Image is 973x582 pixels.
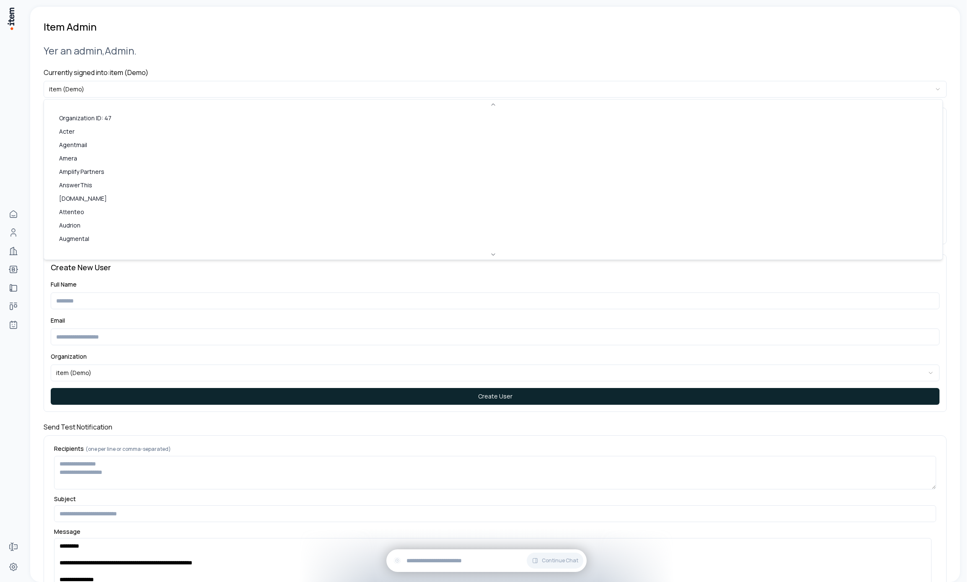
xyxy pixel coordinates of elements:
[59,127,75,136] span: Acter
[59,154,77,163] span: Amera
[59,168,104,176] span: Amplify Partners
[59,181,92,189] span: AnswerThis
[59,208,84,216] span: Attenteo
[59,114,111,122] span: Organization ID: 47
[59,141,87,149] span: Agentmail
[59,221,80,230] span: Audrion
[59,235,89,243] span: Augmental
[59,248,100,256] span: Aura Research
[59,194,107,203] span: [DOMAIN_NAME]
